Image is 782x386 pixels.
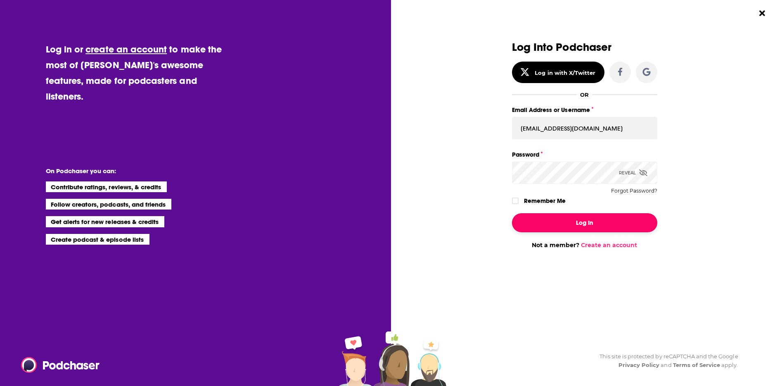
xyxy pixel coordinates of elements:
div: Not a member? [512,241,657,249]
li: Contribute ratings, reviews, & credits [46,181,167,192]
a: Terms of Service [673,362,720,368]
div: OR [580,91,589,98]
li: On Podchaser you can: [46,167,211,175]
li: Follow creators, podcasts, and friends [46,199,172,210]
input: Email Address or Username [512,117,657,139]
div: Reveal [619,162,647,184]
button: Forgot Password? [611,188,657,194]
button: Close Button [754,5,770,21]
label: Email Address or Username [512,105,657,115]
a: Create an account [581,241,637,249]
button: Log In [512,213,657,232]
button: Log in with X/Twitter [512,62,604,83]
li: Get alerts for new releases & credits [46,216,164,227]
img: Podchaser - Follow, Share and Rate Podcasts [21,357,100,373]
li: Create podcast & episode lists [46,234,149,245]
div: Log in with X/Twitter [535,69,595,76]
a: Podchaser - Follow, Share and Rate Podcasts [21,357,94,373]
a: Privacy Policy [618,362,660,368]
label: Remember Me [524,195,566,206]
div: This site is protected by reCAPTCHA and the Google and apply. [593,352,738,369]
a: create an account [85,43,167,55]
label: Password [512,149,657,160]
h3: Log Into Podchaser [512,41,657,53]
